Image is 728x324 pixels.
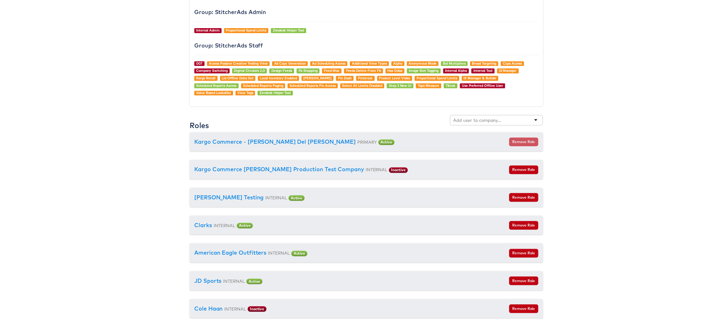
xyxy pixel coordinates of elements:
[510,251,540,260] button: Remove Role
[366,168,388,174] small: INTERNAL
[510,167,540,176] button: Remove Role
[193,223,211,231] a: Clarks
[193,9,540,16] h4: Group: StitcherAds Admin
[443,62,466,66] a: Bid Multipliers
[417,77,458,81] a: Proportional Spend Limits
[195,62,201,66] a: 007
[510,279,540,287] button: Remove Role
[273,62,305,66] a: Ad Copy Generation
[272,28,304,33] a: Zendesk Helper Tool
[267,252,289,258] small: INTERNAL
[195,69,226,73] a: Company Switching
[464,77,498,81] a: IX Manager & Builder
[312,62,345,66] a: Ad Scheduling Access
[193,251,266,258] a: American Eagle Outfitters
[212,225,234,230] small: INTERNAL
[236,92,252,96] a: View Tags
[195,84,235,88] a: Scheduled Reports Access
[510,195,540,203] button: Remove Role
[236,225,252,230] span: Active
[342,84,383,88] a: Select All Limits Disabled
[504,62,523,66] a: Ccpa Access
[288,197,304,202] span: Active
[221,77,253,81] a: Lia Offline Data Set
[418,84,440,88] a: Tape Measure
[338,77,352,81] a: Pin Dash
[225,28,266,33] a: Proportional Spend Limits
[242,84,283,88] a: Scheduled Reports Paging
[352,62,387,66] a: Additional View Types
[394,62,403,66] a: Alpha
[409,62,437,66] a: Anonymous Mode
[346,69,381,73] a: Feeds Delete From Fb
[195,28,218,33] a: Internal Admin
[222,281,244,286] small: INTERNAL
[474,69,494,73] a: Internal Tool
[379,77,411,81] a: Product Level Video
[245,281,262,287] span: Active
[358,77,373,81] a: Pinterest
[247,309,266,314] span: Inactive
[389,169,408,174] span: Inactive
[298,69,317,73] a: Fb Shopping
[463,84,504,88] a: Use Preferred Offline User
[324,69,339,73] a: Feed Max
[188,122,208,130] h3: Roles
[289,84,335,88] a: Scheduled Reports Pin Access
[510,307,540,316] button: Remove Role
[409,69,439,73] a: Image Slot Tagging
[195,92,230,96] a: Value Based Lookalike
[193,139,356,147] a: Kargo Commerce - [PERSON_NAME] Del [PERSON_NAME]
[291,253,307,258] span: Active
[446,84,456,88] a: Tiktok
[500,69,518,73] a: IX Manager
[446,69,468,73] a: Internal Alpha
[389,84,412,88] a: Step 3 New UI
[259,92,290,96] a: Zendesk Helper Tool
[473,62,498,66] a: Broad Targeting
[379,141,395,146] span: Active
[193,43,540,49] h4: Group: StitcherAds Staff
[388,69,403,73] a: Has Odax
[193,279,220,287] a: JD Sports
[233,69,264,73] a: Digital Circulars 2.0
[270,69,291,73] a: Design Feeds
[193,195,263,202] a: [PERSON_NAME] Testing
[454,118,503,124] input: Add user to company...
[510,139,540,147] button: Remove Role
[303,77,331,81] a: [PERSON_NAME]
[259,77,296,81] a: Local Inventory Enabled
[223,309,245,314] small: INTERNAL
[193,307,222,315] a: Cole Haan
[357,141,377,146] small: PRIMARY
[208,62,267,66] a: Access Passive Creative Testing View
[265,197,286,202] small: INTERNAL
[195,77,214,81] a: Kargo Retail
[193,167,364,174] a: Kargo Commerce [PERSON_NAME] Production Test Company
[510,223,540,232] button: Remove Role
